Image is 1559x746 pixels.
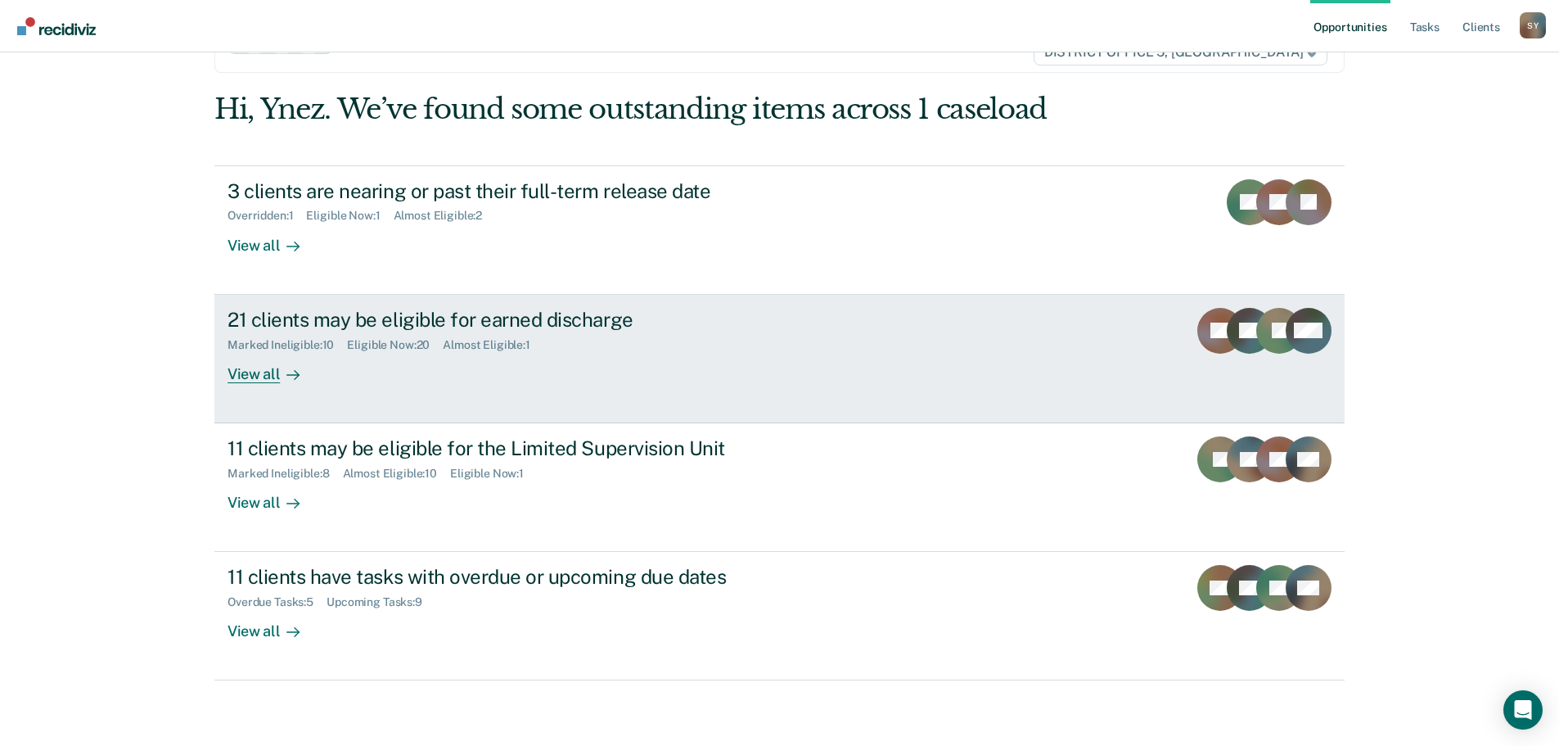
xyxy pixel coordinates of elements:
[214,165,1345,295] a: 3 clients are nearing or past their full-term release dateOverridden:1Eligible Now:1Almost Eligib...
[228,565,802,589] div: 11 clients have tasks with overdue or upcoming due dates
[450,467,537,481] div: Eligible Now : 1
[228,595,327,609] div: Overdue Tasks : 5
[228,467,342,481] div: Marked Ineligible : 8
[214,295,1345,423] a: 21 clients may be eligible for earned dischargeMarked Ineligible:10Eligible Now:20Almost Eligible...
[214,423,1345,552] a: 11 clients may be eligible for the Limited Supervision UnitMarked Ineligible:8Almost Eligible:10E...
[228,308,802,332] div: 21 clients may be eligible for earned discharge
[1503,690,1543,730] div: Open Intercom Messenger
[228,351,319,383] div: View all
[214,552,1345,680] a: 11 clients have tasks with overdue or upcoming due datesOverdue Tasks:5Upcoming Tasks:9View all
[347,338,443,352] div: Eligible Now : 20
[214,93,1119,126] div: Hi, Ynez. We’ve found some outstanding items across 1 caseload
[228,609,319,641] div: View all
[343,467,451,481] div: Almost Eligible : 10
[228,436,802,460] div: 11 clients may be eligible for the Limited Supervision Unit
[228,223,319,255] div: View all
[443,338,543,352] div: Almost Eligible : 1
[228,481,319,513] div: View all
[1520,12,1546,38] div: S Y
[394,209,496,223] div: Almost Eligible : 2
[228,209,306,223] div: Overridden : 1
[228,338,347,352] div: Marked Ineligible : 10
[17,17,96,35] img: Recidiviz
[327,595,435,609] div: Upcoming Tasks : 9
[228,179,802,203] div: 3 clients are nearing or past their full-term release date
[1520,12,1546,38] button: Profile dropdown button
[306,209,393,223] div: Eligible Now : 1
